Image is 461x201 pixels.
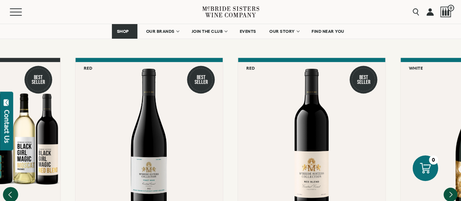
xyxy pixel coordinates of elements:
h6: Red [246,66,255,70]
h6: White [409,66,423,70]
span: OUR BRANDS [146,29,174,34]
span: OUR STORY [269,29,295,34]
a: FIND NEAR YOU [307,24,349,39]
h6: Red [83,66,92,70]
a: EVENTS [235,24,261,39]
span: SHOP [117,29,129,34]
span: JOIN THE CLUB [191,29,223,34]
span: EVENTS [240,29,256,34]
div: 0 [429,155,438,165]
span: FIND NEAR YOU [312,29,344,34]
a: OUR BRANDS [141,24,183,39]
span: 0 [448,5,454,11]
button: Mobile Menu Trigger [10,8,36,16]
a: SHOP [112,24,137,39]
a: JOIN THE CLUB [187,24,231,39]
a: OUR STORY [265,24,304,39]
div: Contact Us [3,110,11,143]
